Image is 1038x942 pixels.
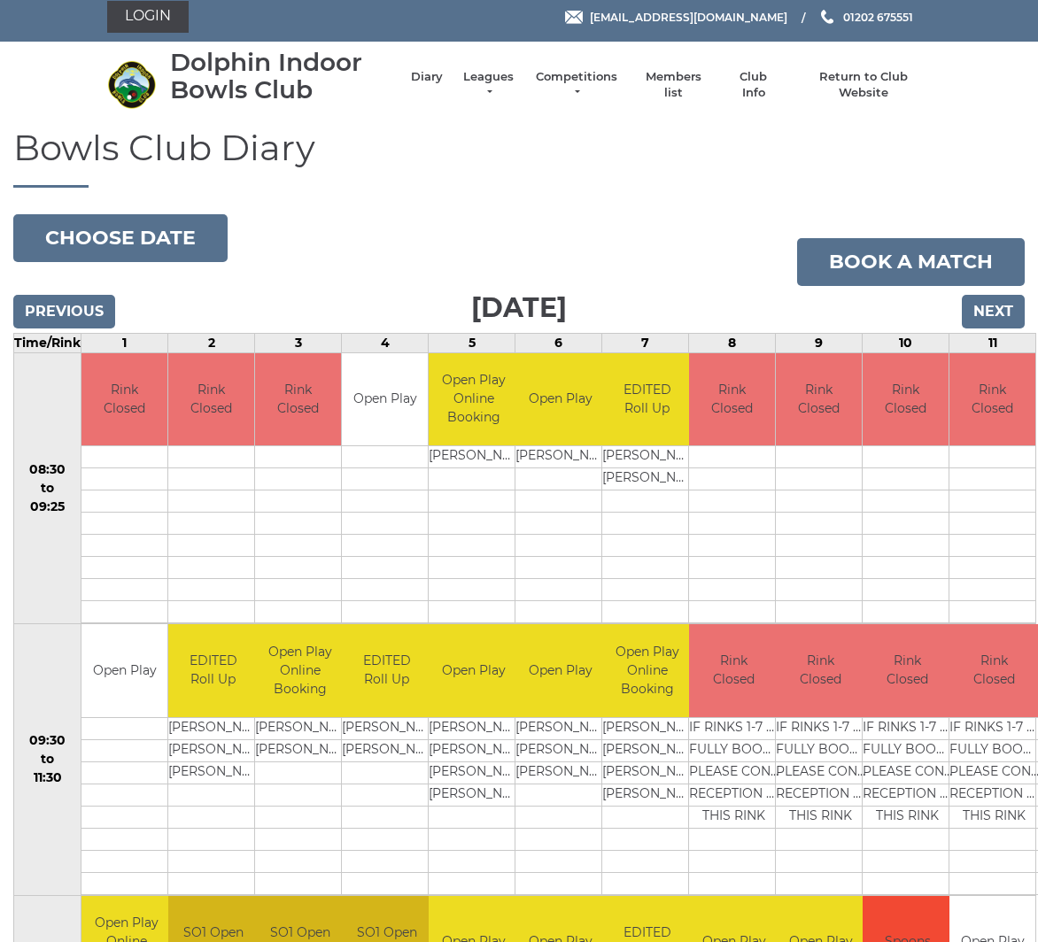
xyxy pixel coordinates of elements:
td: Rink Closed [863,353,949,446]
td: Rink Closed [168,353,254,446]
td: 2 [168,333,255,352]
td: [PERSON_NAME] [515,761,605,784]
td: [PERSON_NAME] [515,446,605,468]
td: [PERSON_NAME] [168,761,258,784]
td: Rink Closed [863,624,952,717]
span: 01202 675551 [843,10,913,23]
td: THIS RINK [863,806,952,828]
td: Open Play Online Booking [429,353,518,446]
img: Email [565,11,583,24]
td: RECEPTION TO BOOK [863,784,952,806]
td: [PERSON_NAME] [602,784,692,806]
a: Club Info [728,69,779,101]
td: 6 [515,333,602,352]
td: PLEASE CONTACT [776,761,865,784]
td: THIS RINK [689,806,778,828]
td: Open Play [429,624,518,717]
td: Open Play Online Booking [602,624,692,717]
td: [PERSON_NAME] [429,739,518,761]
td: FULLY BOOKED [776,739,865,761]
td: Rink Closed [81,353,167,446]
td: [PERSON_NAME] [515,739,605,761]
td: 3 [255,333,342,352]
td: [PERSON_NAME] [429,761,518,784]
td: EDITED Roll Up [168,624,258,717]
td: [PERSON_NAME] [429,717,518,739]
input: Next [962,295,1025,328]
td: IF RINKS 1-7 ARE [689,717,778,739]
td: 10 [863,333,949,352]
a: Competitions [534,69,619,101]
span: [EMAIL_ADDRESS][DOMAIN_NAME] [590,10,787,23]
td: 11 [949,333,1036,352]
td: Time/Rink [14,333,81,352]
td: Open Play [515,624,605,717]
img: Phone us [821,10,833,24]
td: PLEASE CONTACT [863,761,952,784]
td: EDITED Roll Up [342,624,431,717]
td: Rink Closed [255,353,341,446]
td: Open Play Online Booking [255,624,345,717]
td: THIS RINK [776,806,865,828]
button: Choose date [13,214,228,262]
td: [PERSON_NAME] [429,446,518,468]
a: Leagues [461,69,516,101]
td: [PERSON_NAME] [602,717,692,739]
a: Diary [411,69,443,85]
a: Book a match [797,238,1025,286]
td: [PERSON_NAME] [602,761,692,784]
td: [PERSON_NAME] [168,717,258,739]
td: 5 [429,333,515,352]
td: EDITED Roll Up [602,353,692,446]
td: [PERSON_NAME] [255,739,345,761]
td: 9 [776,333,863,352]
a: Login [107,1,189,33]
td: PLEASE CONTACT [689,761,778,784]
td: 7 [602,333,689,352]
td: [PERSON_NAME] [602,739,692,761]
td: [PERSON_NAME] [602,468,692,490]
a: Return to Club Website [797,69,931,101]
td: 4 [342,333,429,352]
td: 8 [689,333,776,352]
td: Rink Closed [949,353,1035,446]
img: Dolphin Indoor Bowls Club [107,60,156,109]
input: Previous [13,295,115,328]
div: Dolphin Indoor Bowls Club [170,49,393,104]
td: FULLY BOOKED [689,739,778,761]
td: [PERSON_NAME] [342,739,431,761]
td: Rink Closed [689,624,778,717]
td: 09:30 to 11:30 [14,624,81,896]
td: IF RINKS 1-7 ARE [776,717,865,739]
h1: Bowls Club Diary [13,128,1025,188]
td: [PERSON_NAME] [168,739,258,761]
a: Members list [636,69,709,101]
td: RECEPTION TO BOOK [689,784,778,806]
td: [PERSON_NAME] [255,717,345,739]
td: 08:30 to 09:25 [14,352,81,624]
td: 1 [81,333,168,352]
a: Email [EMAIL_ADDRESS][DOMAIN_NAME] [565,9,787,26]
a: Phone us 01202 675551 [818,9,913,26]
td: Rink Closed [776,624,865,717]
td: IF RINKS 1-7 ARE [863,717,952,739]
td: [PERSON_NAME] [429,784,518,806]
td: Rink Closed [689,353,775,446]
td: Open Play [515,353,605,446]
td: [PERSON_NAME] [342,717,431,739]
td: Open Play [342,353,428,446]
td: FULLY BOOKED [863,739,952,761]
td: [PERSON_NAME] [515,717,605,739]
td: Open Play [81,624,167,717]
td: [PERSON_NAME] [602,446,692,468]
td: RECEPTION TO BOOK [776,784,865,806]
td: Rink Closed [776,353,862,446]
